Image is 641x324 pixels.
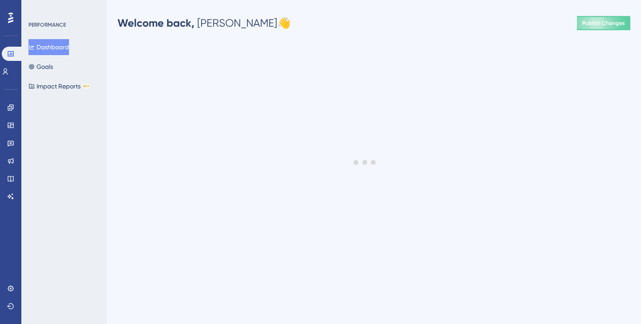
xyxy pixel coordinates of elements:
button: Dashboard [28,39,69,55]
button: Goals [28,59,53,75]
span: Welcome back, [118,16,195,29]
span: Publish Changes [582,20,625,27]
div: BETA [82,84,90,88]
button: Publish Changes [577,16,630,30]
div: [PERSON_NAME] 👋 [118,16,291,30]
div: PERFORMANCE [28,21,66,28]
button: Impact ReportsBETA [28,78,90,94]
